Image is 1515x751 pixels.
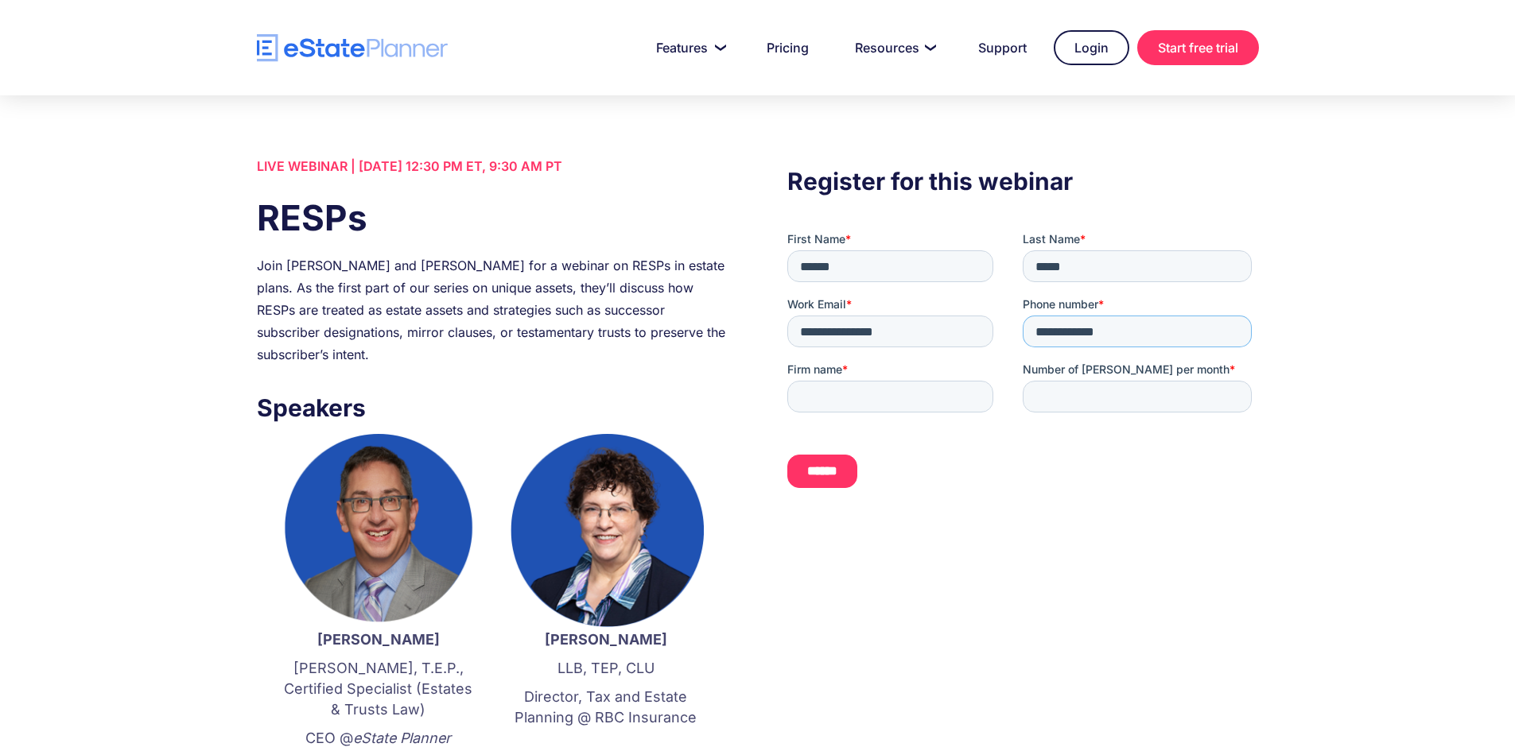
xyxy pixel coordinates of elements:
a: home [257,34,448,62]
a: Support [959,32,1046,64]
h1: RESPs [257,193,728,242]
strong: [PERSON_NAME] [317,631,440,648]
h3: Register for this webinar [787,163,1258,199]
em: eState Planner [353,730,451,746]
a: Login [1054,30,1129,65]
strong: [PERSON_NAME] [545,631,667,648]
a: Features [637,32,740,64]
a: Start free trial [1137,30,1259,65]
a: Pricing [748,32,828,64]
p: CEO @ [281,728,476,749]
div: LIVE WEBINAR | [DATE] 12:30 PM ET, 9:30 AM PT [257,155,728,177]
p: [PERSON_NAME], T.E.P., Certified Specialist (Estates & Trusts Law) [281,658,476,720]
div: Join [PERSON_NAME] and [PERSON_NAME] for a webinar on RESPs in estate plans. As the first part of... [257,254,728,366]
p: LLB, TEP, CLU [508,658,704,679]
p: Director, Tax and Estate Planning @ RBC Insurance [508,687,704,728]
a: Resources [836,32,951,64]
iframe: Form 0 [787,231,1258,516]
h3: Speakers [257,389,728,426]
